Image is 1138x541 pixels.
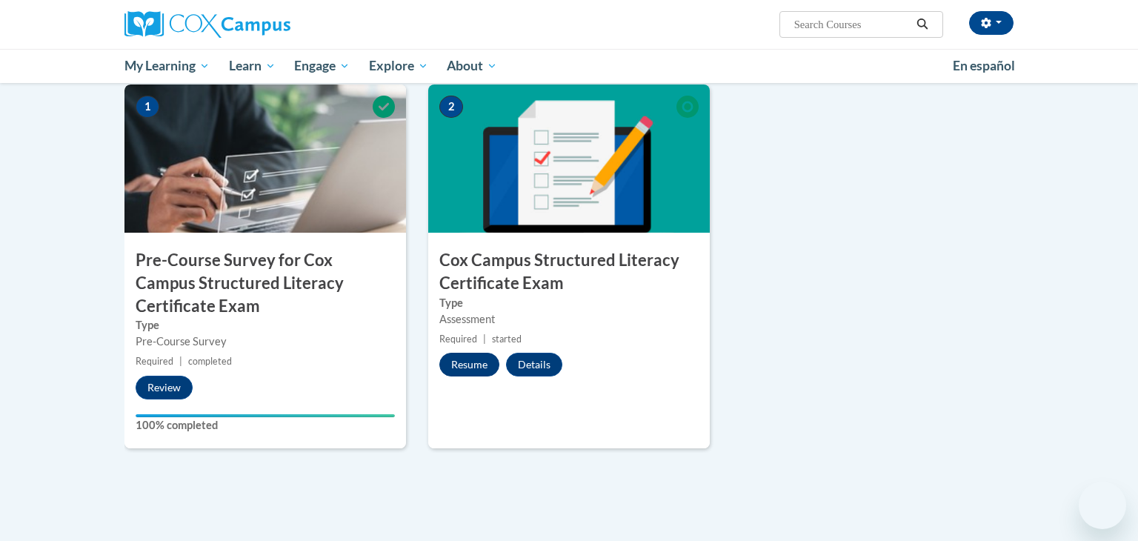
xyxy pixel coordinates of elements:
[229,57,276,75] span: Learn
[124,84,406,233] img: Course Image
[1079,482,1126,529] iframe: Button to launch messaging window
[943,50,1025,82] a: En español
[439,96,463,118] span: 2
[179,356,182,367] span: |
[219,49,285,83] a: Learn
[136,356,173,367] span: Required
[294,57,350,75] span: Engage
[124,11,406,38] a: Cox Campus
[439,295,699,311] label: Type
[124,57,210,75] span: My Learning
[438,49,508,83] a: About
[136,414,395,417] div: Your progress
[969,11,1014,35] button: Account Settings
[911,16,934,33] button: Search
[506,353,562,376] button: Details
[439,311,699,328] div: Assessment
[483,333,486,345] span: |
[136,417,395,434] label: 100% completed
[115,49,219,83] a: My Learning
[124,249,406,317] h3: Pre-Course Survey for Cox Campus Structured Literacy Certificate Exam
[102,49,1036,83] div: Main menu
[439,333,477,345] span: Required
[188,356,232,367] span: completed
[136,333,395,350] div: Pre-Course Survey
[136,96,159,118] span: 1
[124,11,290,38] img: Cox Campus
[439,353,499,376] button: Resume
[492,333,522,345] span: started
[369,57,428,75] span: Explore
[447,57,497,75] span: About
[136,376,193,399] button: Review
[284,49,359,83] a: Engage
[428,84,710,233] img: Course Image
[428,249,710,295] h3: Cox Campus Structured Literacy Certificate Exam
[793,16,911,33] input: Search Courses
[359,49,438,83] a: Explore
[136,317,395,333] label: Type
[953,58,1015,73] span: En español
